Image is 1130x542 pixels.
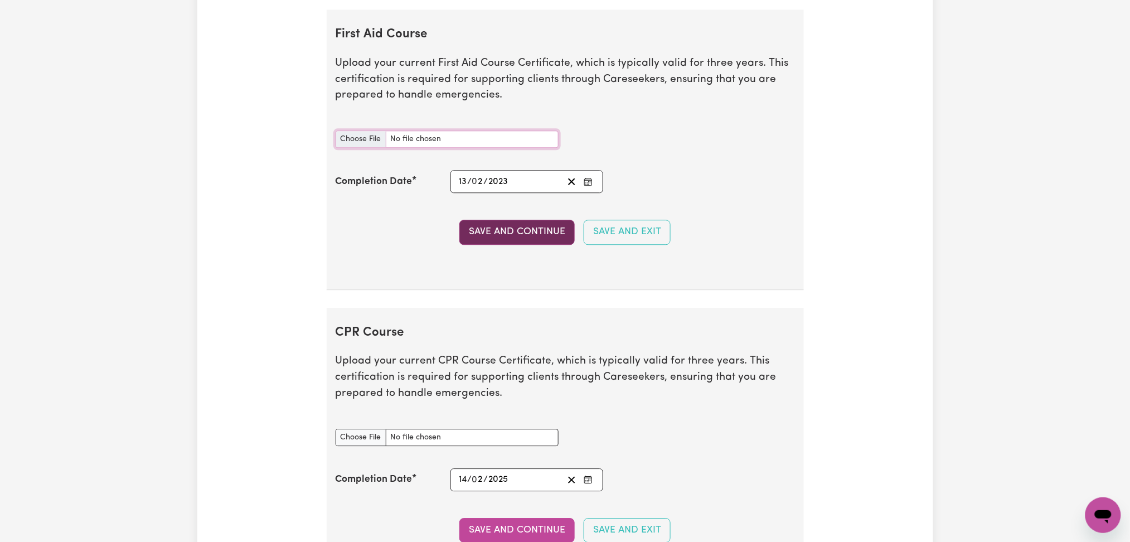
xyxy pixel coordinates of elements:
input: -- [459,174,468,189]
iframe: Button to launch messaging window [1085,497,1121,533]
button: Enter the Completion Date of your First Aid Course [580,174,596,189]
button: Save and Continue [459,220,575,244]
span: 0 [472,475,478,484]
label: Completion Date [336,472,413,487]
span: 0 [472,177,478,186]
input: ---- [488,174,508,189]
button: Save and Exit [584,220,671,244]
button: Clear date [563,472,580,487]
label: Completion Date [336,175,413,189]
button: Clear date [563,174,580,189]
p: Upload your current First Aid Course Certificate, which is typically valid for three years. This ... [336,56,795,104]
input: -- [459,472,468,487]
p: Upload your current CPR Course Certificate, which is typically valid for three years. This certif... [336,354,795,401]
span: / [483,177,488,187]
span: / [468,475,472,485]
input: ---- [488,472,508,487]
h2: CPR Course [336,326,795,341]
input: -- [473,472,483,487]
span: / [468,177,472,187]
span: / [483,475,488,485]
input: -- [473,174,483,189]
button: Enter the Completion Date of your CPR Course [580,472,596,487]
h2: First Aid Course [336,27,795,42]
